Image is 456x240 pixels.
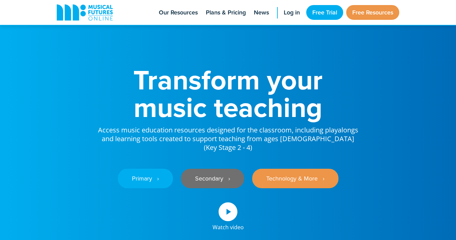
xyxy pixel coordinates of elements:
[346,5,399,20] a: Free Resources
[159,8,198,17] span: Our Resources
[254,8,269,17] span: News
[181,169,244,188] a: Secondary ‎‏‏‎ ‎ ›
[252,169,338,188] a: Technology & More ‎‏‏‎ ‎ ›
[118,169,173,188] a: Primary ‎‏‏‎ ‎ ›
[97,121,359,152] p: Access music education resources designed for the classroom, including playalongs and learning to...
[213,221,244,230] div: Watch video
[97,66,359,121] h1: Transform your music teaching
[306,5,343,20] a: Free Trial
[206,8,246,17] span: Plans & Pricing
[284,8,300,17] span: Log in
